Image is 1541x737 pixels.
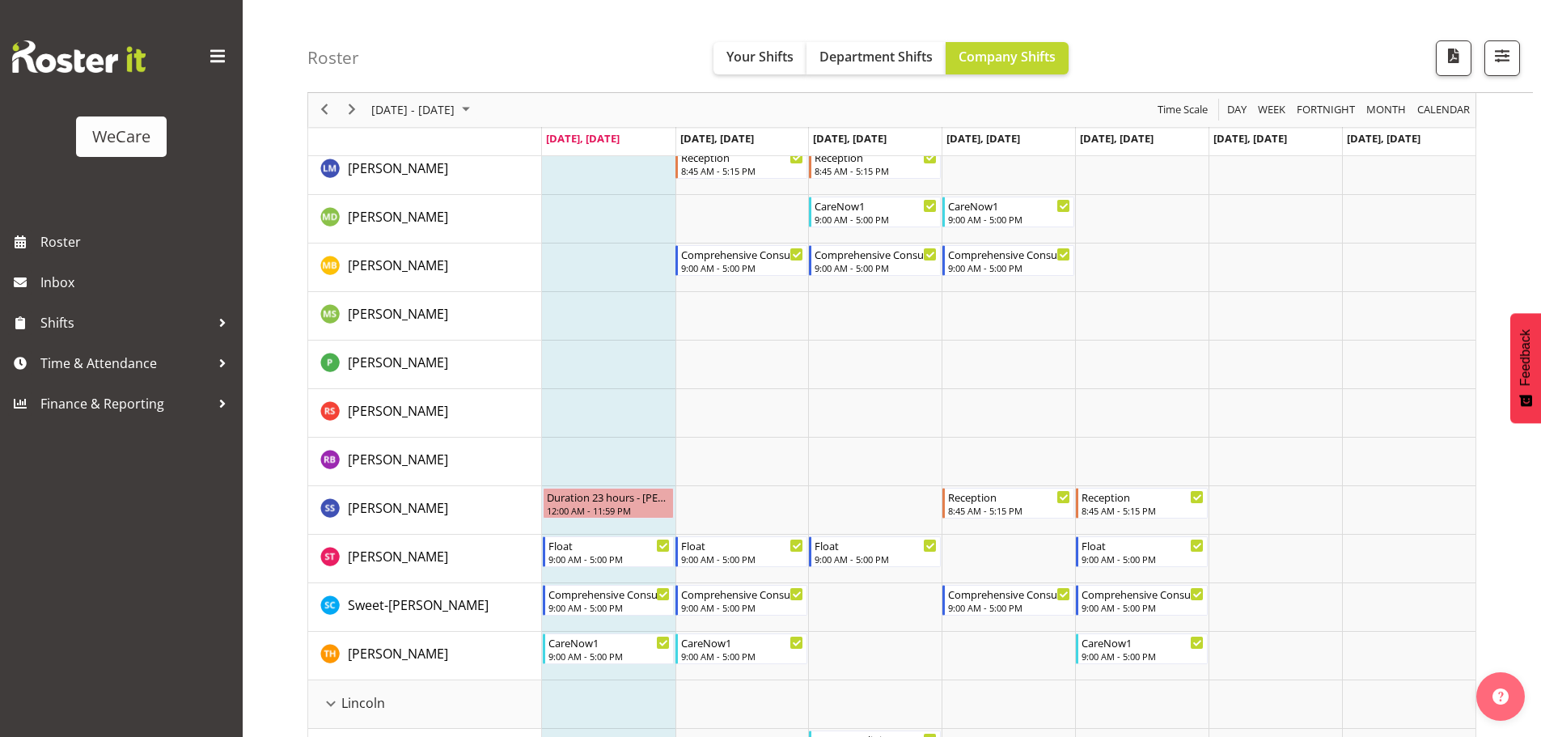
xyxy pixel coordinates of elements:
[675,245,807,276] div: Matthew Brewer"s event - Comprehensive Consult Begin From Tuesday, October 7, 2025 at 9:00:00 AM ...
[1294,100,1358,121] button: Fortnight
[1082,586,1204,602] div: Comprehensive Consult
[314,100,336,121] button: Previous
[948,261,1070,274] div: 9:00 AM - 5:00 PM
[1076,488,1208,519] div: Savanna Samson"s event - Reception Begin From Friday, October 10, 2025 at 8:45:00 AM GMT+13:00 En...
[946,131,1020,146] span: [DATE], [DATE]
[815,246,937,262] div: Comprehensive Consult
[948,601,1070,614] div: 9:00 AM - 5:00 PM
[675,633,807,664] div: Tillie Hollyer"s event - CareNow1 Begin From Tuesday, October 7, 2025 at 9:00:00 AM GMT+13:00 End...
[12,40,146,73] img: Rosterit website logo
[1082,553,1204,565] div: 9:00 AM - 5:00 PM
[543,488,675,519] div: Savanna Samson"s event - Duration 23 hours - Savanna Samson Begin From Monday, October 6, 2025 at...
[942,245,1074,276] div: Matthew Brewer"s event - Comprehensive Consult Begin From Thursday, October 9, 2025 at 9:00:00 AM...
[308,632,542,680] td: Tillie Hollyer resource
[308,195,542,244] td: Marie-Claire Dickson-Bakker resource
[815,213,937,226] div: 9:00 AM - 5:00 PM
[308,244,542,292] td: Matthew Brewer resource
[1082,650,1204,663] div: 9:00 AM - 5:00 PM
[809,536,941,567] div: Simone Turner"s event - Float Begin From Wednesday, October 8, 2025 at 9:00:00 AM GMT+13:00 Ends ...
[308,341,542,389] td: Pooja Prabhu resource
[548,586,671,602] div: Comprehensive Consult
[681,601,803,614] div: 9:00 AM - 5:00 PM
[548,537,671,553] div: Float
[819,48,933,66] span: Department Shifts
[726,48,794,66] span: Your Shifts
[348,450,448,469] a: [PERSON_NAME]
[959,48,1056,66] span: Company Shifts
[1213,131,1287,146] span: [DATE], [DATE]
[675,148,807,179] div: Lainie Montgomery"s event - Reception Begin From Tuesday, October 7, 2025 at 8:45:00 AM GMT+13:00...
[547,504,671,517] div: 12:00 AM - 11:59 PM
[948,246,1070,262] div: Comprehensive Consult
[675,536,807,567] div: Simone Turner"s event - Float Begin From Tuesday, October 7, 2025 at 9:00:00 AM GMT+13:00 Ends At...
[948,489,1070,505] div: Reception
[948,586,1070,602] div: Comprehensive Consult
[348,354,448,371] span: [PERSON_NAME]
[681,650,803,663] div: 9:00 AM - 5:00 PM
[548,601,671,614] div: 9:00 AM - 5:00 PM
[809,148,941,179] div: Lainie Montgomery"s event - Reception Begin From Wednesday, October 8, 2025 at 8:45:00 AM GMT+13:...
[348,304,448,324] a: [PERSON_NAME]
[815,197,937,214] div: CareNow1
[348,159,448,177] span: [PERSON_NAME]
[40,351,210,375] span: Time & Attendance
[543,585,675,616] div: Sweet-Lin Chan"s event - Comprehensive Consult Begin From Monday, October 6, 2025 at 9:00:00 AM G...
[1365,100,1408,121] span: Month
[675,585,807,616] div: Sweet-Lin Chan"s event - Comprehensive Consult Begin From Tuesday, October 7, 2025 at 9:00:00 AM ...
[1364,100,1409,121] button: Timeline Month
[348,207,448,227] a: [PERSON_NAME]
[546,131,620,146] span: [DATE], [DATE]
[40,230,235,254] span: Roster
[338,93,366,127] div: next period
[307,49,359,67] h4: Roster
[1080,131,1154,146] span: [DATE], [DATE]
[1415,100,1473,121] button: Month
[308,438,542,486] td: Ruby Beaumont resource
[713,42,806,74] button: Your Shifts
[1484,40,1520,76] button: Filter Shifts
[308,583,542,632] td: Sweet-Lin Chan resource
[348,256,448,274] span: [PERSON_NAME]
[1416,100,1471,121] span: calendar
[1082,489,1204,505] div: Reception
[308,535,542,583] td: Simone Turner resource
[308,486,542,535] td: Savanna Samson resource
[815,537,937,553] div: Float
[1255,100,1289,121] button: Timeline Week
[1082,634,1204,650] div: CareNow1
[1295,100,1357,121] span: Fortnight
[348,402,448,420] span: [PERSON_NAME]
[548,634,671,650] div: CareNow1
[548,553,671,565] div: 9:00 AM - 5:00 PM
[815,164,937,177] div: 8:45 AM - 5:15 PM
[1226,100,1248,121] span: Day
[308,146,542,195] td: Lainie Montgomery resource
[681,634,803,650] div: CareNow1
[815,553,937,565] div: 9:00 AM - 5:00 PM
[308,389,542,438] td: Rhianne Sharples resource
[1256,100,1287,121] span: Week
[681,537,803,553] div: Float
[1436,40,1471,76] button: Download a PDF of the roster according to the set date range.
[308,680,542,729] td: Lincoln resource
[548,650,671,663] div: 9:00 AM - 5:00 PM
[806,42,946,74] button: Department Shifts
[942,488,1074,519] div: Savanna Samson"s event - Reception Begin From Thursday, October 9, 2025 at 8:45:00 AM GMT+13:00 E...
[547,489,671,505] div: Duration 23 hours - [PERSON_NAME]
[40,392,210,416] span: Finance & Reporting
[348,499,448,517] span: [PERSON_NAME]
[369,100,477,121] button: October 2025
[348,353,448,372] a: [PERSON_NAME]
[1225,100,1250,121] button: Timeline Day
[1082,537,1204,553] div: Float
[1076,585,1208,616] div: Sweet-Lin Chan"s event - Comprehensive Consult Begin From Friday, October 10, 2025 at 9:00:00 AM ...
[40,311,210,335] span: Shifts
[681,553,803,565] div: 9:00 AM - 5:00 PM
[815,149,937,165] div: Reception
[1082,601,1204,614] div: 9:00 AM - 5:00 PM
[308,292,542,341] td: Mehreen Sardar resource
[370,100,456,121] span: [DATE] - [DATE]
[311,93,338,127] div: previous period
[946,42,1069,74] button: Company Shifts
[348,256,448,275] a: [PERSON_NAME]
